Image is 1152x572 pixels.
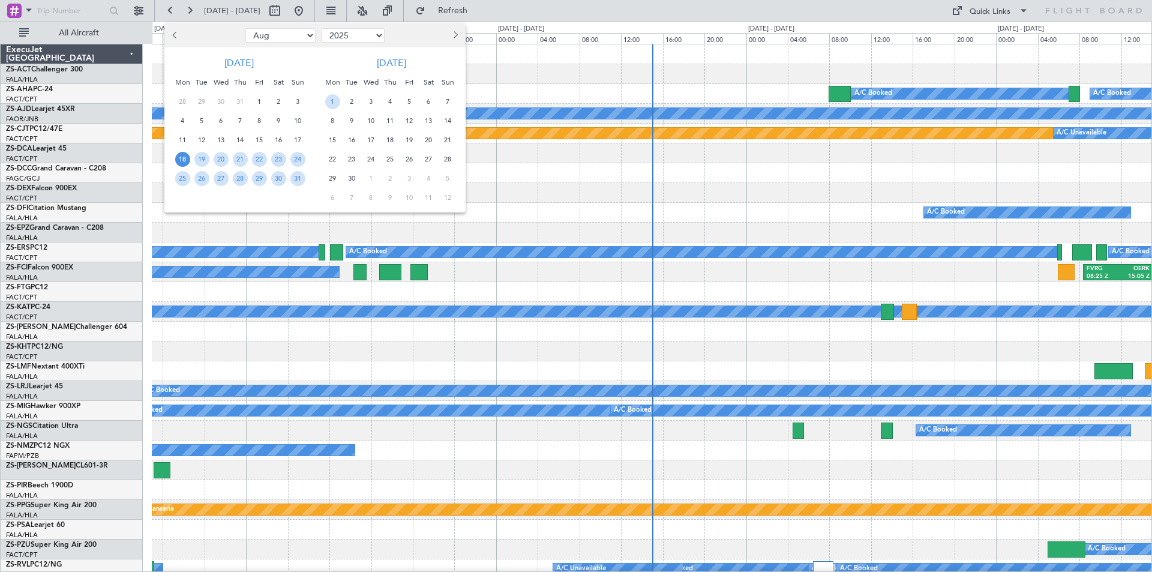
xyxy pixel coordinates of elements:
div: 12-8-2025 [192,130,211,149]
div: 2-10-2025 [380,169,400,188]
div: 10-8-2025 [288,111,307,130]
div: 31-8-2025 [288,169,307,188]
div: 28-9-2025 [438,149,457,169]
span: 20 [421,133,436,148]
span: 12 [402,113,417,128]
span: 7 [440,94,455,109]
span: 15 [325,133,340,148]
div: Fri [400,73,419,92]
span: 15 [252,133,267,148]
div: Tue [342,73,361,92]
div: 11-8-2025 [173,130,192,149]
div: Fri [250,73,269,92]
div: 30-9-2025 [342,169,361,188]
span: 25 [383,152,398,167]
div: 22-8-2025 [250,149,269,169]
div: Sat [269,73,288,92]
div: Wed [211,73,230,92]
span: 8 [252,113,267,128]
span: 26 [194,171,209,186]
div: 30-8-2025 [269,169,288,188]
div: Wed [361,73,380,92]
select: Select month [245,28,316,43]
div: 5-8-2025 [192,111,211,130]
div: 5-9-2025 [400,92,419,111]
div: 8-8-2025 [250,111,269,130]
div: 15-8-2025 [250,130,269,149]
div: 11-10-2025 [419,188,438,207]
div: 1-9-2025 [323,92,342,111]
div: 4-8-2025 [173,111,192,130]
span: 12 [194,133,209,148]
span: 6 [421,94,436,109]
div: 29-8-2025 [250,169,269,188]
div: 2-8-2025 [269,92,288,111]
div: 20-9-2025 [419,130,438,149]
span: 1 [364,171,379,186]
div: 10-10-2025 [400,188,419,207]
div: 4-9-2025 [380,92,400,111]
div: 6-8-2025 [211,111,230,130]
span: 27 [421,152,436,167]
span: 6 [214,113,229,128]
div: 29-9-2025 [323,169,342,188]
div: Sun [288,73,307,92]
div: 16-9-2025 [342,130,361,149]
span: 27 [214,171,229,186]
div: 7-9-2025 [438,92,457,111]
span: 28 [440,152,455,167]
span: 3 [364,94,379,109]
div: 14-8-2025 [230,130,250,149]
span: 4 [383,94,398,109]
span: 22 [252,152,267,167]
div: Tue [192,73,211,92]
span: 4 [175,113,190,128]
div: 21-9-2025 [438,130,457,149]
span: 8 [364,190,379,205]
div: 7-8-2025 [230,111,250,130]
div: 19-8-2025 [192,149,211,169]
div: 9-8-2025 [269,111,288,130]
div: 25-8-2025 [173,169,192,188]
div: 28-7-2025 [173,92,192,111]
span: 24 [364,152,379,167]
span: 29 [325,171,340,186]
span: 17 [290,133,305,148]
div: 25-9-2025 [380,149,400,169]
span: 8 [325,113,340,128]
div: Mon [323,73,342,92]
span: 10 [290,113,305,128]
div: 10-9-2025 [361,111,380,130]
button: Next month [448,26,461,45]
span: 2 [383,171,398,186]
span: 5 [194,113,209,128]
div: 28-8-2025 [230,169,250,188]
span: 23 [344,152,359,167]
div: 24-9-2025 [361,149,380,169]
select: Select year [322,28,385,43]
span: 18 [175,152,190,167]
span: 10 [402,190,417,205]
div: 21-8-2025 [230,149,250,169]
div: 26-8-2025 [192,169,211,188]
span: 23 [271,152,286,167]
div: 13-8-2025 [211,130,230,149]
span: 29 [252,171,267,186]
span: 22 [325,152,340,167]
div: Mon [173,73,192,92]
span: 30 [271,171,286,186]
div: 5-10-2025 [438,169,457,188]
div: 16-8-2025 [269,130,288,149]
div: 1-8-2025 [250,92,269,111]
div: 9-9-2025 [342,111,361,130]
span: 28 [175,94,190,109]
span: 12 [440,190,455,205]
div: 22-9-2025 [323,149,342,169]
div: 26-9-2025 [400,149,419,169]
div: 24-8-2025 [288,149,307,169]
div: 23-8-2025 [269,149,288,169]
span: 14 [440,113,455,128]
div: 17-8-2025 [288,130,307,149]
div: 6-10-2025 [323,188,342,207]
div: 13-9-2025 [419,111,438,130]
